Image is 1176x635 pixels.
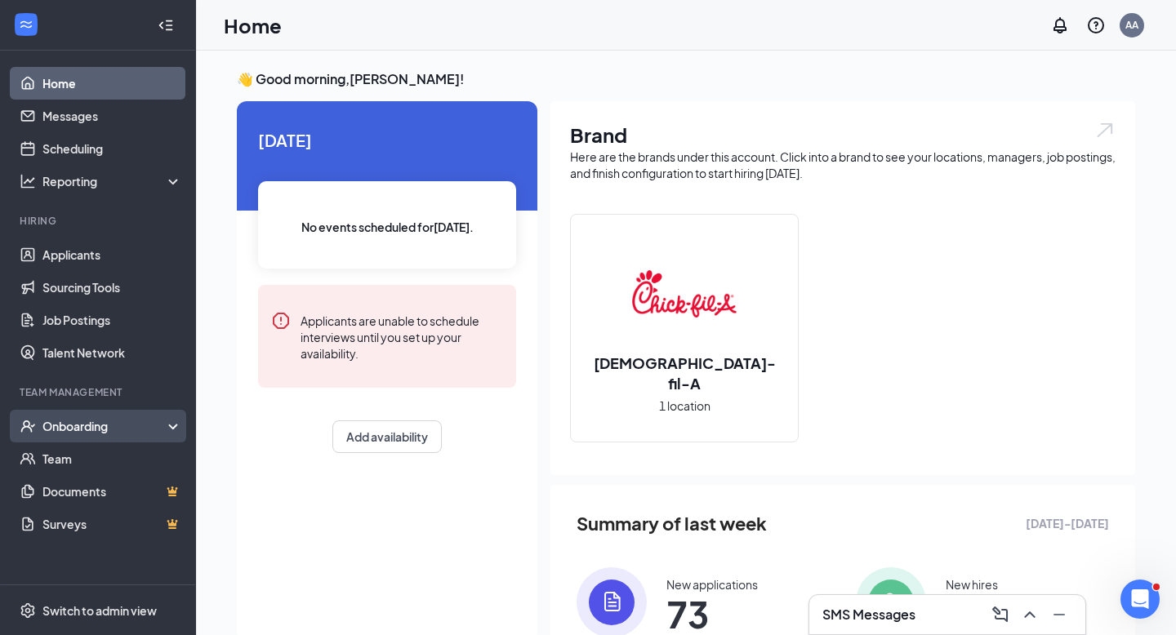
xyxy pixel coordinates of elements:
[946,576,998,593] div: New hires
[42,475,182,508] a: DocumentsCrown
[20,418,36,434] svg: UserCheck
[42,173,183,189] div: Reporting
[570,149,1116,181] div: Here are the brands under this account. Click into a brand to see your locations, managers, job p...
[1086,16,1106,35] svg: QuestionInfo
[301,218,474,236] span: No events scheduled for [DATE] .
[1026,514,1109,532] span: [DATE] - [DATE]
[571,353,798,393] h2: [DEMOGRAPHIC_DATA]-fil-A
[42,418,168,434] div: Onboarding
[42,67,182,100] a: Home
[258,127,516,153] span: [DATE]
[987,602,1013,628] button: ComposeMessage
[20,602,36,619] svg: Settings
[20,385,179,399] div: Team Management
[1049,605,1069,624] svg: Minimize
[659,397,710,415] span: 1 location
[666,599,758,628] span: 73
[42,336,182,369] a: Talent Network
[1125,18,1138,32] div: AA
[666,576,758,593] div: New applications
[991,605,1010,624] svg: ComposeMessage
[822,606,915,624] h3: SMS Messages
[1017,602,1043,628] button: ChevronUp
[301,311,503,362] div: Applicants are unable to schedule interviews until you set up your availability.
[42,271,182,304] a: Sourcing Tools
[20,214,179,228] div: Hiring
[1046,602,1072,628] button: Minimize
[158,17,174,33] svg: Collapse
[42,508,182,540] a: SurveysCrown
[1094,121,1116,140] img: open.6027fd2a22e1237b5b06.svg
[20,173,36,189] svg: Analysis
[42,100,182,132] a: Messages
[1120,579,1160,619] iframe: Intercom live chat
[42,602,157,619] div: Switch to admin view
[42,304,182,336] a: Job Postings
[332,420,442,453] button: Add availability
[237,70,1135,88] h3: 👋 Good morning, [PERSON_NAME] !
[18,16,34,33] svg: WorkstreamLogo
[1050,16,1070,35] svg: Notifications
[271,311,291,331] svg: Error
[577,509,767,538] span: Summary of last week
[570,121,1116,149] h1: Brand
[42,442,182,475] a: Team
[1020,605,1040,624] svg: ChevronUp
[42,132,182,165] a: Scheduling
[632,242,737,346] img: Chick-fil-A
[224,11,282,39] h1: Home
[42,238,182,271] a: Applicants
